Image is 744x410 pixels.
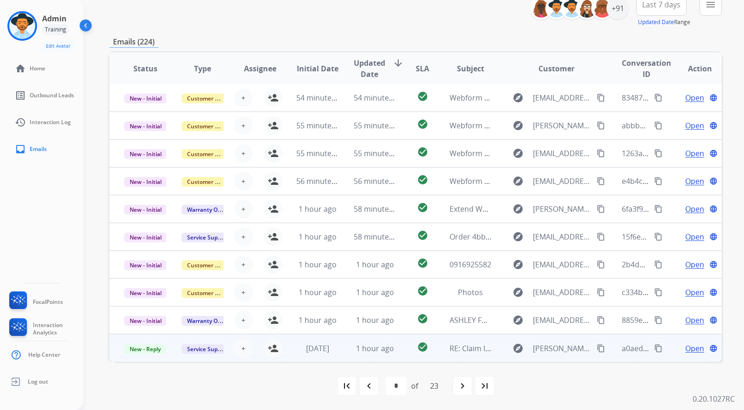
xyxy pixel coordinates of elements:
span: RE: Claim ID: b36c9296-6792-408e-acc5-d6924735ee2c [450,343,636,353]
th: Action [664,52,722,85]
button: + [234,172,253,190]
mat-icon: content_copy [654,94,663,102]
mat-icon: check_circle [417,341,428,353]
mat-icon: person_add [268,315,279,326]
mat-icon: language [709,177,718,185]
span: 1 hour ago [299,287,337,297]
mat-icon: language [709,260,718,269]
span: Type [194,63,211,74]
mat-icon: check_circle [417,258,428,269]
span: Customer Support [181,260,242,270]
span: [DATE] [306,343,329,353]
span: 55 minutes ago [354,120,407,131]
span: + [241,343,245,354]
mat-icon: history [15,117,26,128]
span: New - Initial [124,94,167,103]
span: Open [685,287,704,298]
span: New - Reply [124,344,166,354]
mat-icon: content_copy [654,205,663,213]
mat-icon: language [709,288,718,296]
mat-icon: content_copy [597,149,605,158]
button: + [234,144,253,163]
button: + [234,311,253,329]
span: Open [685,148,704,159]
span: 58 minutes ago [354,232,407,242]
span: 55 minutes ago [296,148,350,158]
span: Open [685,176,704,187]
button: + [234,88,253,107]
div: of [411,380,418,391]
span: 56 minutes ago [296,176,350,186]
mat-icon: first_page [341,380,352,391]
span: [EMAIL_ADDRESS][DOMAIN_NAME] [533,231,592,242]
mat-icon: person_add [268,92,279,103]
span: 1 hour ago [299,315,337,325]
span: Outbound Leads [30,92,74,99]
span: [PERSON_NAME][EMAIL_ADDRESS][PERSON_NAME][DOMAIN_NAME] [533,120,592,131]
span: 54 minutes ago [354,93,407,103]
button: + [234,339,253,358]
mat-icon: explore [513,315,524,326]
span: Extend Warranty claim [450,204,529,214]
span: New - Initial [124,316,167,326]
mat-icon: language [709,121,718,130]
span: Assignee [244,63,276,74]
mat-icon: person_add [268,343,279,354]
mat-icon: content_copy [654,344,663,353]
span: Webform from [EMAIL_ADDRESS][DOMAIN_NAME] on [DATE] [450,93,659,103]
span: 55 minutes ago [354,148,407,158]
mat-icon: explore [513,287,524,298]
span: [EMAIL_ADDRESS][PERSON_NAME][DOMAIN_NAME] [533,259,592,270]
span: New - Initial [124,205,167,214]
span: + [241,315,245,326]
mat-icon: content_copy [654,121,663,130]
mat-icon: arrow_downward [393,57,404,69]
span: Open [685,120,704,131]
span: New - Initial [124,177,167,187]
span: + [241,92,245,103]
mat-icon: check_circle [417,285,428,296]
span: Service Support [181,233,234,242]
mat-icon: navigate_next [457,380,468,391]
span: + [241,148,245,159]
span: 0916925582 [450,259,491,270]
span: Updated Date [354,57,385,80]
span: [EMAIL_ADDRESS][DOMAIN_NAME] [533,176,592,187]
span: Initial Date [297,63,338,74]
span: Photos [458,287,483,297]
mat-icon: inbox [15,144,26,155]
span: 1 hour ago [356,315,394,325]
mat-icon: person_add [268,231,279,242]
mat-icon: list_alt [15,90,26,101]
span: + [241,287,245,298]
span: Interaction Analytics [33,322,83,336]
mat-icon: home [15,63,26,74]
span: Status [133,63,157,74]
span: New - Initial [124,260,167,270]
span: [EMAIL_ADDRESS][DOMAIN_NAME] [533,315,592,326]
span: Open [685,259,704,270]
span: New - Initial [124,121,167,131]
span: 1 hour ago [299,204,337,214]
span: Customer [538,63,575,74]
span: 54 minutes ago [296,93,350,103]
span: Conversation ID [622,57,671,80]
span: 1 hour ago [356,287,394,297]
mat-icon: content_copy [597,260,605,269]
mat-icon: check_circle [417,146,428,158]
mat-icon: explore [513,148,524,159]
span: 56 minutes ago [354,176,407,186]
span: New - Initial [124,288,167,298]
p: 0.20.1027RC [693,393,735,404]
mat-icon: content_copy [597,344,605,353]
mat-icon: navigate_before [363,380,375,391]
span: Log out [28,378,48,385]
a: FocalPoints [7,291,63,313]
mat-icon: check_circle [417,119,428,130]
mat-icon: content_copy [654,260,663,269]
span: Warranty Ops [181,316,229,326]
span: Service Support [181,344,234,354]
mat-icon: content_copy [597,177,605,185]
span: Range [638,18,690,26]
mat-icon: content_copy [654,177,663,185]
